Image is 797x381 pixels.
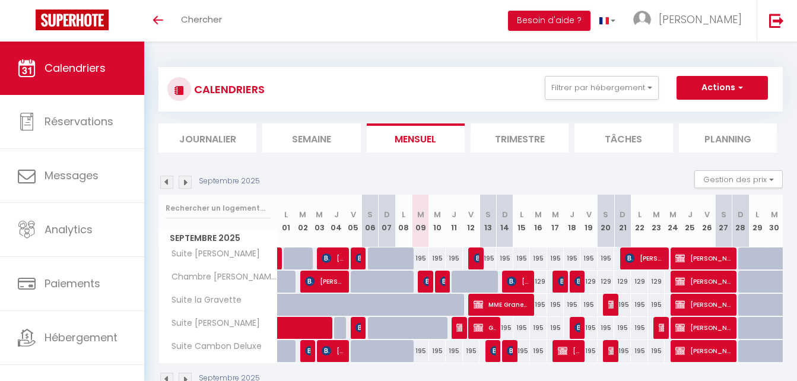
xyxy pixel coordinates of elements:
[574,123,672,153] li: Tâches
[648,195,665,247] th: 23
[771,209,778,220] abbr: M
[311,195,328,247] th: 03
[570,209,574,220] abbr: J
[520,209,523,220] abbr: L
[633,11,651,28] img: ...
[161,317,263,330] span: Suite [PERSON_NAME]
[299,209,306,220] abbr: M
[648,271,665,293] div: 129
[507,270,529,293] span: [PERSON_NAME]
[452,209,456,220] abbr: J
[749,195,766,247] th: 29
[334,209,339,220] abbr: J
[530,294,547,316] div: 195
[547,294,564,316] div: 195
[199,176,260,187] p: Septembre 2025
[564,294,580,316] div: 195
[161,271,280,284] span: Chambre [PERSON_NAME]
[423,270,428,293] span: [PERSON_NAME]
[620,209,625,220] abbr: D
[412,247,429,269] div: 195
[463,195,480,247] th: 12
[440,270,445,293] span: [PERSON_NAME]
[417,209,424,220] abbr: M
[456,316,462,339] span: [PERSON_NAME]
[502,209,508,220] abbr: D
[507,339,512,362] span: [PERSON_NAME]
[574,270,580,293] span: [PERSON_NAME]
[530,195,547,247] th: 16
[530,247,547,269] div: 195
[463,340,480,362] div: 195
[547,195,564,247] th: 17
[603,209,608,220] abbr: S
[496,317,513,339] div: 195
[361,195,378,247] th: 06
[659,12,742,27] span: [PERSON_NAME]
[322,247,344,269] span: [PERSON_NAME]
[659,316,664,339] span: [PERSON_NAME]
[715,195,732,247] th: 27
[355,316,361,339] span: [PERSON_NAME]
[769,13,784,28] img: logout
[580,317,597,339] div: 195
[468,209,474,220] abbr: V
[480,247,496,269] div: 195
[278,247,284,270] a: Bilouwilou [PERSON_NAME]
[480,195,496,247] th: 13
[665,195,681,247] th: 24
[608,339,614,362] span: Le vélo voyager Bowning
[161,294,245,307] span: Suite la Gravette
[580,294,597,316] div: 195
[545,76,659,100] button: Filtrer par hébergement
[530,271,547,293] div: 129
[355,247,361,269] span: [PERSON_NAME]
[580,340,597,362] div: 195
[513,195,530,247] th: 15
[513,247,530,269] div: 195
[513,317,530,339] div: 195
[530,340,547,362] div: 195
[631,317,647,339] div: 195
[181,13,222,26] span: Chercher
[36,9,109,30] img: Super Booking
[490,339,496,362] span: [PERSON_NAME]
[547,247,564,269] div: 195
[704,209,710,220] abbr: V
[675,316,731,339] span: [PERSON_NAME]
[653,209,660,220] abbr: M
[429,247,446,269] div: 195
[45,61,106,75] span: Calendriers
[367,123,465,153] li: Mensuel
[446,247,462,269] div: 195
[446,340,462,362] div: 195
[294,195,311,247] th: 02
[580,271,597,293] div: 129
[508,11,590,31] button: Besoin d'aide ?
[614,294,631,316] div: 195
[614,340,631,362] div: 195
[638,209,642,220] abbr: L
[45,168,99,183] span: Messages
[631,271,647,293] div: 129
[496,195,513,247] th: 14
[614,271,631,293] div: 129
[608,293,614,316] span: Mr [PERSON_NAME] le vélo voyager
[513,340,530,362] div: 195
[429,340,446,362] div: 195
[598,195,614,247] th: 20
[598,247,614,269] div: 195
[395,195,412,247] th: 08
[625,247,663,269] span: [PERSON_NAME]
[367,209,373,220] abbr: S
[682,195,698,247] th: 25
[586,209,592,220] abbr: V
[351,209,356,220] abbr: V
[648,294,665,316] div: 195
[688,209,693,220] abbr: J
[598,271,614,293] div: 129
[614,195,631,247] th: 21
[159,230,277,247] span: Septembre 2025
[496,247,513,269] div: 195
[412,340,429,362] div: 195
